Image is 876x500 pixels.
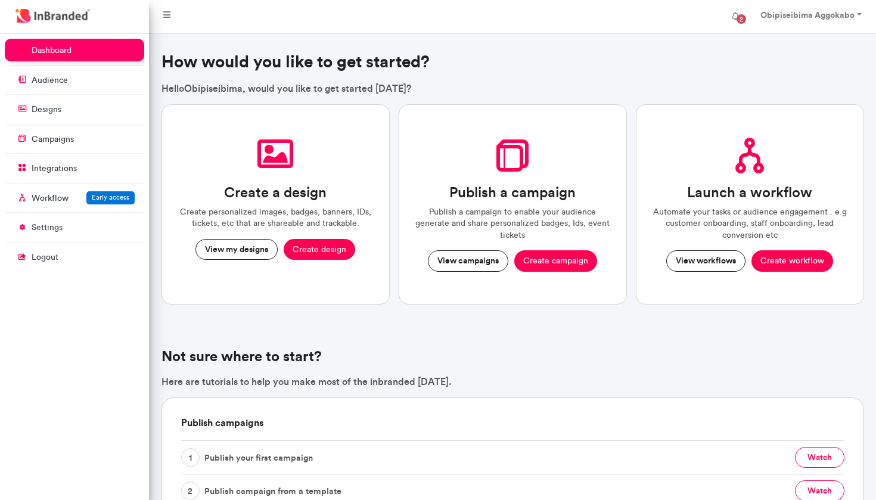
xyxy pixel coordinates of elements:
p: Publish a campaign to enable your audience generate and share personalized badges, Ids, event tic... [414,206,612,241]
a: WorkflowEarly access [5,187,144,209]
a: integrations [5,157,144,179]
h3: How would you like to get started? [161,52,864,72]
span: Publish your first campaign [204,448,313,467]
a: campaigns [5,128,144,150]
button: Create campaign [514,250,597,272]
p: audience [32,74,68,86]
a: Obipiseibima Aggokabo [748,5,871,29]
h4: Not sure where to start? [161,348,864,365]
button: View campaigns [428,250,508,272]
button: View workflows [666,250,745,272]
span: 2 [737,14,746,24]
p: dashboard [32,45,72,57]
button: watch [795,447,844,468]
p: campaigns [32,133,74,145]
h6: Publish campaigns [181,398,844,440]
button: 2 [722,5,748,29]
p: Automate your tasks or audience engagement . e.g customer onboarding, staff onboarding, lead conv... [651,206,849,241]
a: designs [5,98,144,120]
button: Create design [284,239,355,260]
strong: Obipiseibima Aggokabo [760,10,855,20]
p: integrations [32,163,77,175]
button: View my designs [195,239,278,260]
a: audience [5,69,144,91]
p: Here are tutorials to help you make most of the inbranded [DATE]. [161,375,864,388]
span: Publish campaign from a template [204,482,341,500]
a: dashboard [5,39,144,61]
span: 2 [181,482,200,500]
h3: Launch a workflow [687,184,812,201]
h3: Create a design [224,184,327,201]
p: logout [32,251,58,263]
iframe: chat widget [650,306,864,446]
button: Create workflow [751,250,833,272]
p: Hello Obipiseibima , would you like to get started [DATE]? [161,82,864,95]
p: designs [32,104,61,116]
span: Early access [92,193,129,201]
img: InBranded Logo [13,6,93,26]
p: Workflow [32,192,69,204]
iframe: chat widget [826,452,864,488]
a: settings [5,216,144,238]
span: 1 [181,448,200,467]
h3: Publish a campaign [449,184,576,201]
p: settings [32,222,63,234]
p: Create personalized images, badges, banners, IDs, tickets, etc that are shareable and trackable. [176,206,375,229]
